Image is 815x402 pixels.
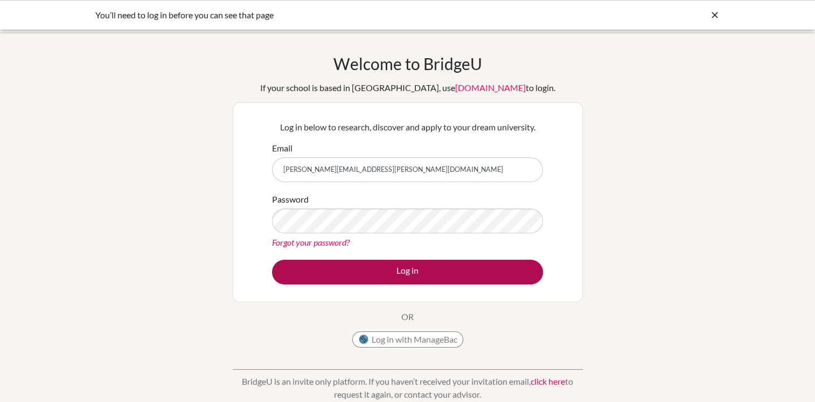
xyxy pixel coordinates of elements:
a: [DOMAIN_NAME] [455,82,526,93]
button: Log in [272,260,543,285]
a: click here [531,376,565,386]
label: Email [272,142,292,155]
p: OR [401,310,414,323]
p: BridgeU is an invite only platform. If you haven’t received your invitation email, to request it ... [233,375,583,401]
h1: Welcome to BridgeU [333,54,482,73]
p: Log in below to research, discover and apply to your dream university. [272,121,543,134]
a: Forgot your password? [272,237,350,247]
label: Password [272,193,309,206]
div: You’ll need to log in before you can see that page [95,9,559,22]
button: Log in with ManageBac [352,331,463,348]
div: If your school is based in [GEOGRAPHIC_DATA], use to login. [260,81,555,94]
